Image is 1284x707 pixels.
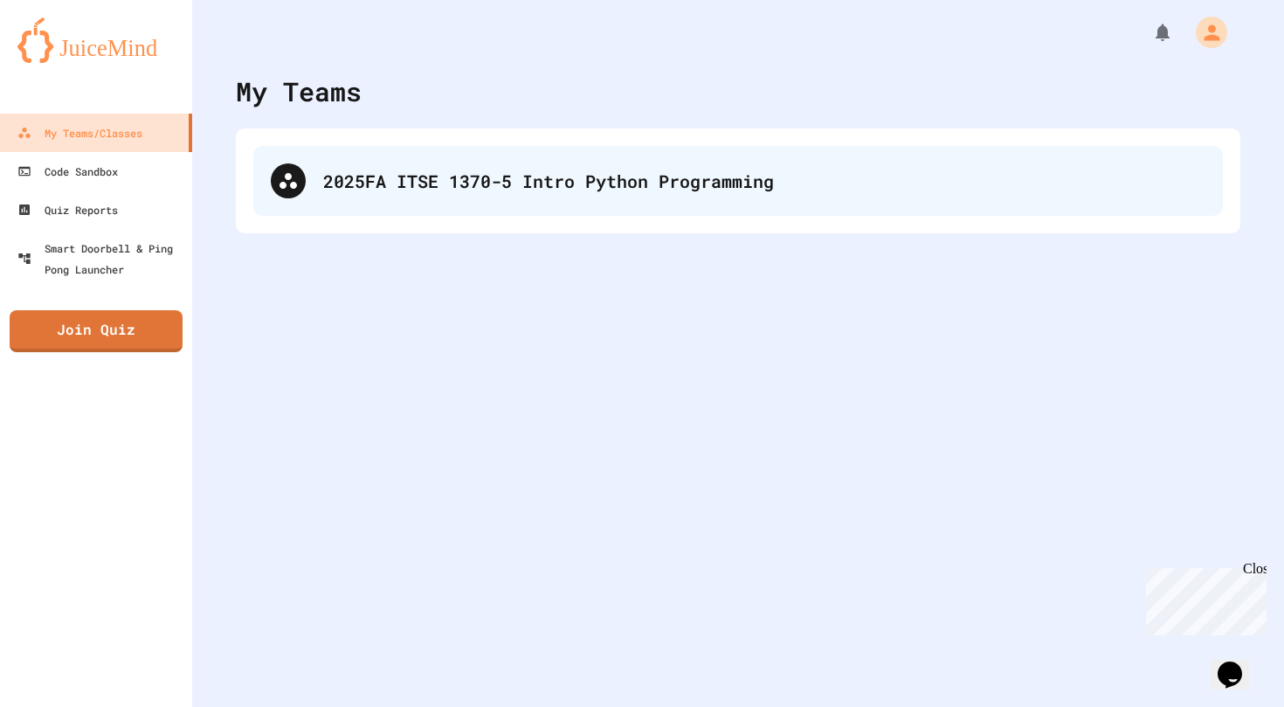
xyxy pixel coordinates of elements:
iframe: chat widget [1211,637,1267,690]
div: Chat with us now!Close [7,7,121,111]
div: My Notifications [1120,17,1177,47]
div: 2025FA ITSE 1370-5 Intro Python Programming [253,146,1223,216]
div: Quiz Reports [17,199,118,220]
div: Smart Doorbell & Ping Pong Launcher [17,238,185,280]
img: logo-orange.svg [17,17,175,63]
div: 2025FA ITSE 1370-5 Intro Python Programming [323,168,1205,194]
div: My Teams/Classes [17,122,142,143]
iframe: chat widget [1139,561,1267,635]
a: Join Quiz [10,310,183,352]
div: My Account [1177,12,1232,52]
div: My Teams [236,72,362,111]
div: Code Sandbox [17,161,118,182]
